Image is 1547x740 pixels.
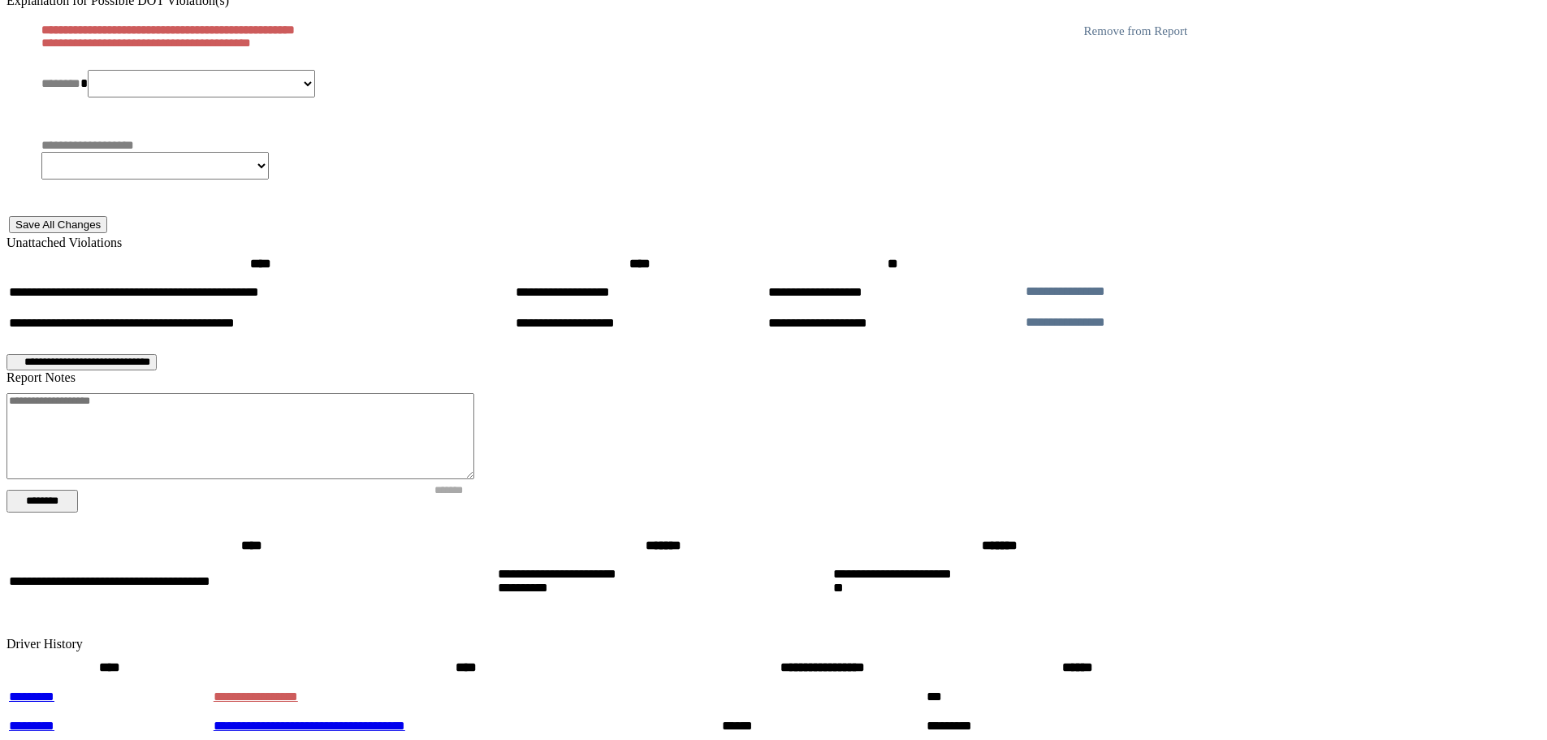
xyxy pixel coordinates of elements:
button: Change Filter Options [6,490,78,513]
div: Report Notes [6,370,1541,385]
div: Unattached Violations [6,236,1541,250]
div: Driver History [6,637,1541,651]
button: Save [9,216,107,233]
button: Remove from Report [1079,24,1192,39]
